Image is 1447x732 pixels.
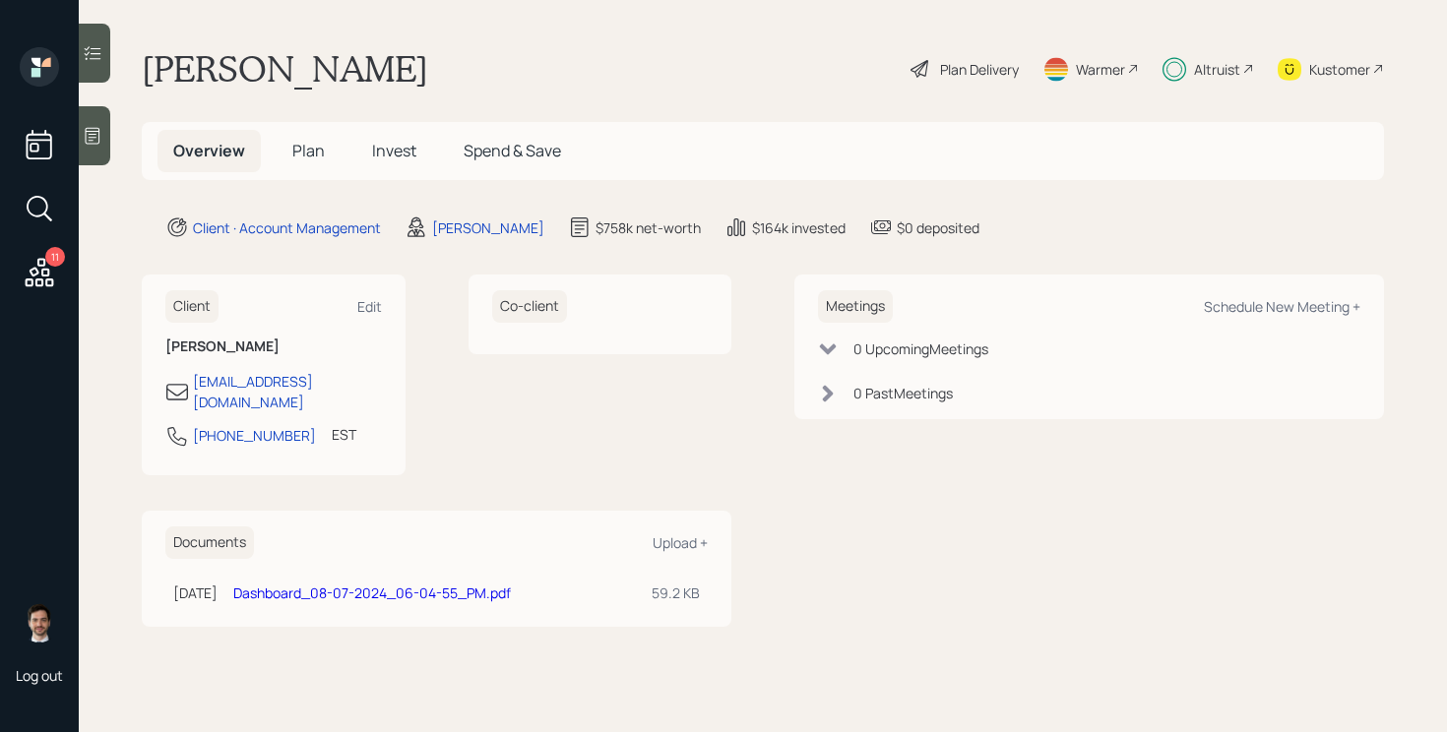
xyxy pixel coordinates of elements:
[752,217,846,238] div: $164k invested
[165,290,219,323] h6: Client
[193,425,316,446] div: [PHONE_NUMBER]
[897,217,979,238] div: $0 deposited
[818,290,893,323] h6: Meetings
[292,140,325,161] span: Plan
[1309,59,1370,80] div: Kustomer
[332,424,356,445] div: EST
[45,247,65,267] div: 11
[165,526,254,559] h6: Documents
[1204,297,1360,316] div: Schedule New Meeting +
[853,383,953,403] div: 0 Past Meeting s
[464,140,561,161] span: Spend & Save
[193,371,382,412] div: [EMAIL_ADDRESS][DOMAIN_NAME]
[372,140,416,161] span: Invest
[853,338,988,359] div: 0 Upcoming Meeting s
[492,290,567,323] h6: Co-client
[596,217,701,238] div: $758k net-worth
[432,217,544,238] div: [PERSON_NAME]
[193,217,381,238] div: Client · Account Management
[173,582,218,603] div: [DATE]
[357,297,382,316] div: Edit
[165,338,382,355] h6: [PERSON_NAME]
[653,533,708,552] div: Upload +
[16,666,63,685] div: Log out
[1076,59,1125,80] div: Warmer
[1194,59,1240,80] div: Altruist
[652,582,700,603] div: 59.2 KB
[20,603,59,642] img: jonah-coleman-headshot.png
[142,47,428,91] h1: [PERSON_NAME]
[940,59,1019,80] div: Plan Delivery
[173,140,245,161] span: Overview
[233,583,511,602] a: Dashboard_08-07-2024_06-04-55_PM.pdf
